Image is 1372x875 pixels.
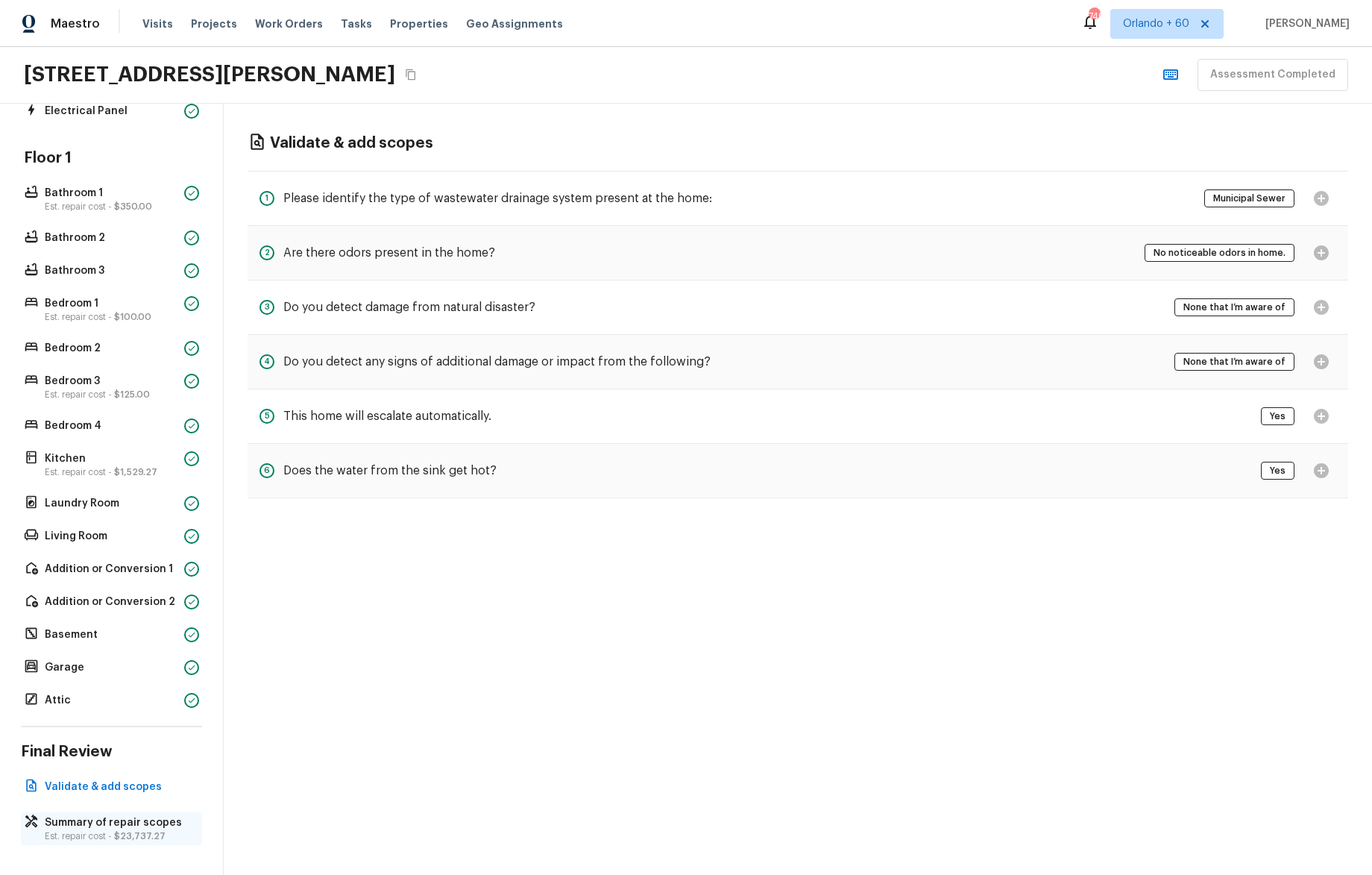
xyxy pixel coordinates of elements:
[259,300,274,315] div: 3
[283,408,491,424] h5: This home will escalate automatically.
[1178,354,1291,369] span: None that I’m aware of
[1089,9,1099,24] div: 749
[283,354,711,370] h5: Do you detect any signs of additional damage or impact from the following?
[45,595,178,609] p: Addition or Conversion 2
[114,313,151,322] span: $100.00
[45,830,193,842] p: Est. repair cost -
[45,466,178,478] p: Est. repair cost -
[45,341,178,356] p: Bedroom 2
[45,186,178,201] p: Bathroom 1
[45,311,178,323] p: Est. repair cost -
[283,245,495,261] h5: Are there odors present in the home?
[114,468,157,477] span: $1,529.27
[283,190,712,207] h5: Please identify the type of wastewater drainage system present at the home:
[259,245,274,260] div: 2
[45,815,193,830] p: Summary of repair scopes
[259,463,274,478] div: 6
[45,627,178,642] p: Basement
[114,202,152,211] span: $350.00
[191,16,237,31] span: Projects
[283,299,535,316] h5: Do you detect damage from natural disaster?
[466,16,563,31] span: Geo Assignments
[142,16,173,31] span: Visits
[24,61,395,88] h2: [STREET_ADDRESS][PERSON_NAME]
[45,389,178,401] p: Est. repair cost -
[45,263,178,278] p: Bathroom 3
[45,496,178,511] p: Laundry Room
[270,134,433,153] h4: Validate & add scopes
[45,529,178,544] p: Living Room
[1208,191,1291,206] span: Municipal Sewer
[45,660,178,675] p: Garage
[259,191,274,206] div: 1
[45,562,178,577] p: Addition or Conversion 1
[259,409,274,424] div: 5
[1148,245,1291,260] span: No noticeable odors in home.
[45,780,193,794] p: Validate & add scopes
[45,451,178,466] p: Kitchen
[1265,463,1291,478] span: Yes
[45,296,178,311] p: Bedroom 1
[401,65,421,84] button: Copy Address
[45,201,178,213] p: Est. repair cost -
[114,832,166,841] span: $23,737.27
[341,19,372,29] span: Tasks
[45,230,178,245] p: Bathroom 2
[45,104,178,119] p: Electrical Panel
[21,742,202,762] h4: Final Review
[45,693,178,708] p: Attic
[21,148,202,171] h4: Floor 1
[1265,409,1291,424] span: Yes
[51,16,100,31] span: Maestro
[390,16,448,31] span: Properties
[45,418,178,433] p: Bedroom 4
[1123,16,1189,31] span: Orlando + 60
[1178,300,1291,315] span: None that I’m aware of
[1259,16,1350,31] span: [PERSON_NAME]
[259,354,274,369] div: 4
[283,462,497,479] h5: Does the water from the sink get hot?
[255,16,323,31] span: Work Orders
[45,374,178,389] p: Bedroom 3
[114,390,150,399] span: $125.00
